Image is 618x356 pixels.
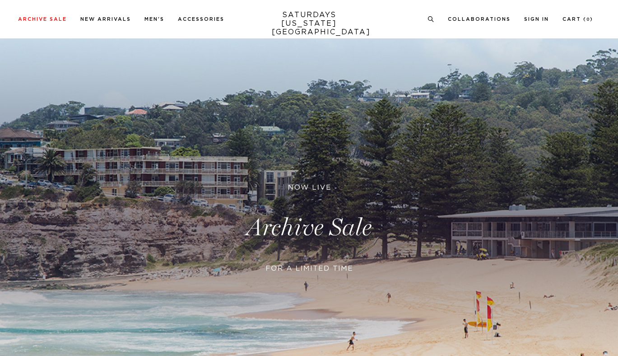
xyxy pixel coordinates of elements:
[18,17,67,22] a: Archive Sale
[272,11,346,37] a: SATURDAYS[US_STATE][GEOGRAPHIC_DATA]
[562,17,593,22] a: Cart (0)
[586,18,590,22] small: 0
[524,17,549,22] a: Sign In
[448,17,511,22] a: Collaborations
[178,17,224,22] a: Accessories
[144,17,164,22] a: Men's
[80,17,131,22] a: New Arrivals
